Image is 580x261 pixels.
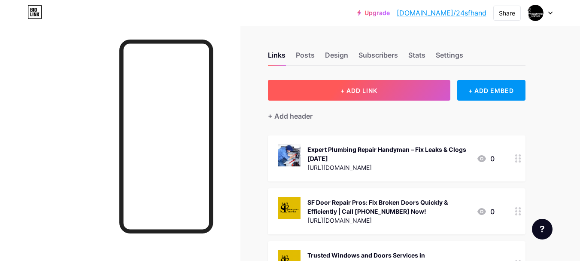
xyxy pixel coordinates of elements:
[268,111,313,121] div: + Add header
[397,8,486,18] a: [DOMAIN_NAME]/24sfhand
[457,80,525,101] div: + ADD EMBED
[278,144,301,166] img: Expert Plumbing Repair Handyman – Fix Leaks & Clogs Today
[307,145,470,163] div: Expert Plumbing Repair Handyman – Fix Leaks & Clogs [DATE]
[325,50,348,65] div: Design
[477,206,495,217] div: 0
[268,80,450,101] button: + ADD LINK
[357,9,390,16] a: Upgrade
[358,50,398,65] div: Subscribers
[436,50,463,65] div: Settings
[340,87,377,94] span: + ADD LINK
[296,50,315,65] div: Posts
[408,50,425,65] div: Stats
[307,216,470,225] div: [URL][DOMAIN_NAME]
[278,197,301,219] img: SF Door Repair Pros: Fix Broken Doors Quickly & Efficiently | Call (415) 304-1559 Now!
[477,154,495,164] div: 0
[499,9,515,18] div: Share
[307,198,470,216] div: SF Door Repair Pros: Fix Broken Doors Quickly & Efficiently | Call [PHONE_NUMBER] Now!
[527,5,544,21] img: 24 SF Handyman
[268,50,285,65] div: Links
[307,163,470,172] div: [URL][DOMAIN_NAME]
